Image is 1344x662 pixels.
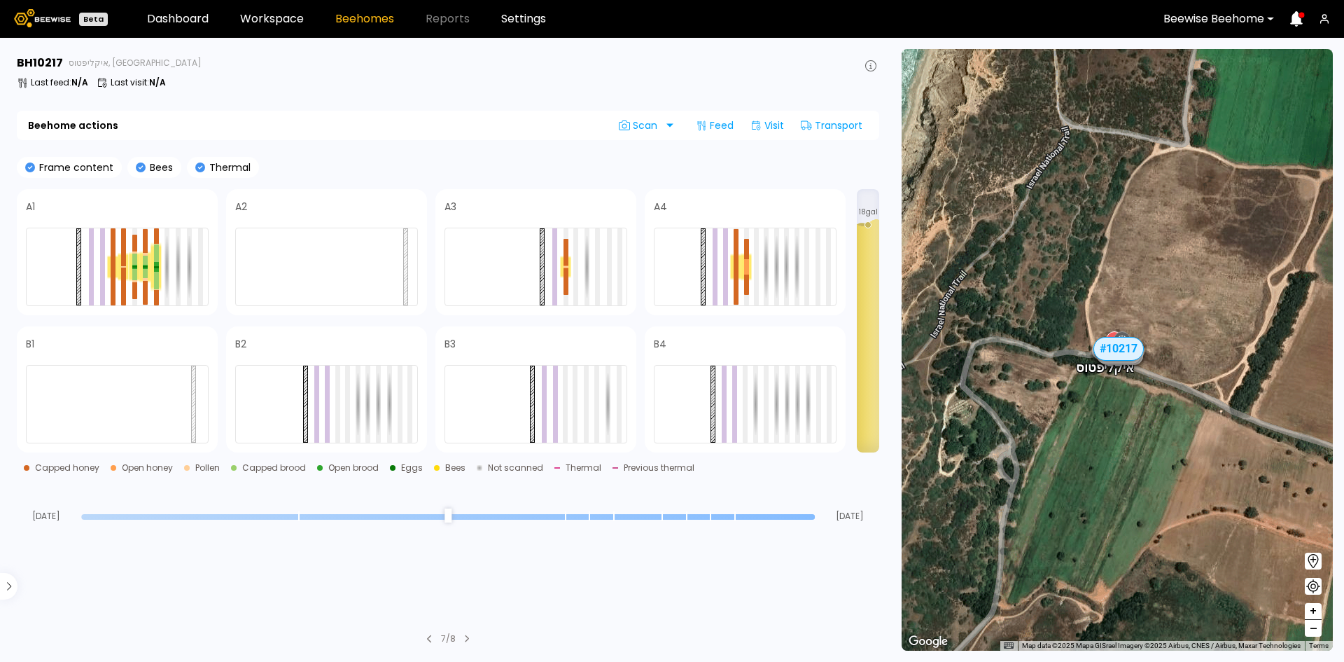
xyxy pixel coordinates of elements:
div: Open honey [122,464,173,472]
div: Pollen [195,464,220,472]
span: Map data ©2025 Mapa GISrael Imagery ©2025 Airbus, CNES / Airbus, Maxar Technologies [1022,642,1301,649]
img: Beewise logo [14,9,71,27]
div: Visit [745,114,790,137]
span: איקליפטוס, [GEOGRAPHIC_DATA] [69,59,202,67]
div: Beta [79,13,108,26]
span: [DATE] [17,512,76,520]
h4: B1 [26,339,34,349]
b: N/A [71,76,88,88]
h4: A1 [26,202,35,212]
span: 18 gal [859,209,878,216]
button: + [1305,603,1322,620]
h4: A2 [235,202,247,212]
a: Beehomes [335,13,394,25]
img: Google [905,633,951,651]
div: # 10036 [1092,342,1137,360]
h3: BH 10217 [17,57,63,69]
button: Keyboard shortcuts [1004,641,1014,651]
button: – [1305,620,1322,637]
h4: B2 [235,339,246,349]
span: + [1309,602,1317,620]
div: Not scanned [488,464,543,472]
span: Scan [619,120,662,131]
div: # 10217 [1093,336,1144,360]
h4: A4 [654,202,667,212]
div: Capped honey [35,464,99,472]
a: Workspace [240,13,304,25]
div: # 10230 [1096,345,1141,364]
span: Reports [426,13,470,25]
div: Eggs [401,464,423,472]
p: Thermal [205,163,251,172]
div: # 10084 [1098,346,1143,364]
a: Open this area in Google Maps (opens a new window) [905,633,951,651]
span: – [1310,620,1317,637]
b: Beehome actions [28,120,118,130]
p: Frame content [35,163,113,172]
div: Open brood [328,464,379,472]
a: Dashboard [147,13,209,25]
div: Previous thermal [624,464,694,472]
span: [DATE] [820,512,879,520]
div: איקליפטוס [1076,345,1134,374]
h4: A3 [444,202,456,212]
div: Thermal [566,464,601,472]
p: Last feed : [31,78,88,87]
p: Bees [146,163,173,172]
a: Settings [501,13,546,25]
h4: B3 [444,339,456,349]
div: Feed [690,114,739,137]
div: Transport [795,114,868,137]
div: Capped brood [242,464,306,472]
b: N/A [149,76,166,88]
a: Terms (opens in new tab) [1309,642,1329,649]
p: Last visit : [111,78,166,87]
div: Bees [445,464,465,472]
div: 7 / 8 [441,633,456,645]
h4: B4 [654,339,666,349]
